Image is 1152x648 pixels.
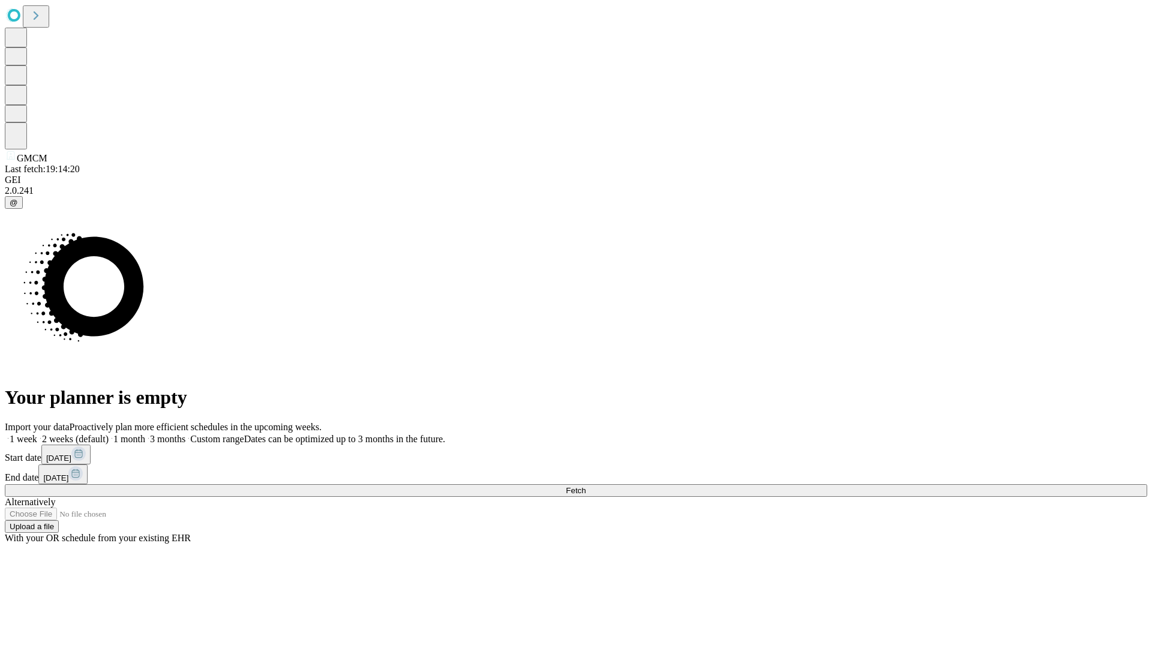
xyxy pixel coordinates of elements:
[10,434,37,444] span: 1 week
[150,434,185,444] span: 3 months
[41,445,91,464] button: [DATE]
[5,185,1147,196] div: 2.0.241
[5,196,23,209] button: @
[5,386,1147,409] h1: Your planner is empty
[5,175,1147,185] div: GEI
[70,422,322,432] span: Proactively plan more efficient schedules in the upcoming weeks.
[5,422,70,432] span: Import your data
[38,464,88,484] button: [DATE]
[244,434,445,444] span: Dates can be optimized up to 3 months in the future.
[10,198,18,207] span: @
[5,520,59,533] button: Upload a file
[5,497,55,507] span: Alternatively
[113,434,145,444] span: 1 month
[5,484,1147,497] button: Fetch
[566,486,586,495] span: Fetch
[46,454,71,463] span: [DATE]
[190,434,244,444] span: Custom range
[42,434,109,444] span: 2 weeks (default)
[5,445,1147,464] div: Start date
[17,153,47,163] span: GMCM
[5,464,1147,484] div: End date
[43,473,68,482] span: [DATE]
[5,164,80,174] span: Last fetch: 19:14:20
[5,533,191,543] span: With your OR schedule from your existing EHR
